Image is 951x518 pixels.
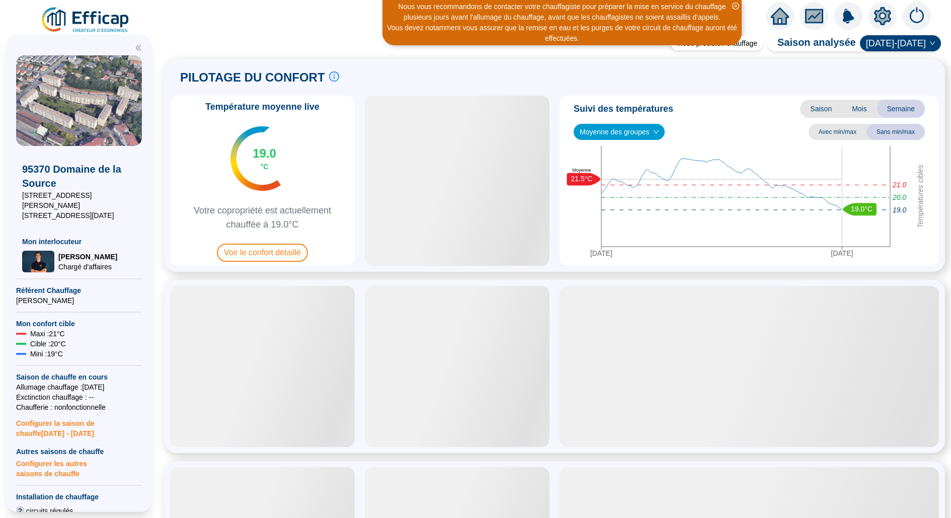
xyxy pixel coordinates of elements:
span: [PERSON_NAME] [16,295,142,306]
tspan: [DATE] [831,249,853,257]
span: Chaufferie : non fonctionnelle [16,402,142,412]
span: [STREET_ADDRESS][DATE] [22,210,136,220]
span: °C [261,162,269,172]
span: circuits régulés [26,506,73,516]
span: Configurer les autres saisons de chauffe [16,457,142,479]
span: Maxi : 21 °C [30,329,65,339]
span: 19.0 [253,145,276,162]
tspan: 19.0 [893,206,906,214]
span: Mon confort cible [16,319,142,329]
img: efficap energie logo [40,6,131,34]
tspan: Températures cibles [916,165,924,229]
text: 19.0°C [851,205,873,213]
span: down [929,40,935,46]
span: [STREET_ADDRESS][PERSON_NAME] [22,190,136,210]
span: Semaine [877,100,925,118]
span: double-left [135,44,142,51]
span: Référent Chauffage [16,285,142,295]
span: fund [805,7,823,25]
span: Votre copropriété est actuellement chauffée à 19.0°C [174,203,351,232]
tspan: 21.0 [892,181,906,189]
span: setting [874,7,892,25]
span: Autres saisons de chauffe [16,447,142,457]
span: Mon interlocuteur [22,237,136,247]
img: indicateur températures [230,126,281,191]
span: home [771,7,789,25]
img: alerts [903,2,931,30]
span: Chargé d'affaires [58,262,117,272]
span: Suivi des températures [574,102,673,116]
span: Exctinction chauffage : -- [16,392,142,402]
span: close-circle [732,3,739,10]
span: Mini : 19 °C [30,349,63,359]
span: Saison [800,100,842,118]
span: Allumage chauffage : [DATE] [16,382,142,392]
span: Saison de chauffe en cours [16,372,142,382]
div: Vous devez notamment vous assurer que la remise en eau et les purges de votre circuit de chauffag... [384,23,740,44]
text: Moyenne [572,168,591,173]
span: Mois [842,100,877,118]
span: Cible : 20 °C [30,339,66,349]
img: Chargé d'affaires [22,251,54,272]
span: PILOTAGE DU CONFORT [180,69,325,86]
text: 21.5°C [571,175,593,183]
span: down [653,129,659,135]
span: Installation de chauffage [16,492,142,502]
span: info-circle [329,71,339,82]
span: Avec min/max [809,124,866,140]
div: Nous vous recommandons de contacter votre chauffagiste pour préparer la mise en service du chauff... [384,2,740,23]
span: Configurer la saison de chauffe [DATE] - [DATE] [16,412,142,438]
span: 2024-2025 [866,36,935,51]
span: [PERSON_NAME] [58,252,117,262]
span: 2 [16,506,24,516]
img: alerts [834,2,862,30]
span: 95370 Domaine de la Source [22,162,136,190]
span: Température moyenne live [199,100,326,114]
tspan: [DATE] [590,249,612,257]
span: Saison analysée [767,35,856,51]
tspan: 20.0 [892,194,906,202]
span: Moyenne des groupes [580,124,659,139]
span: Sans min/max [866,124,925,140]
span: Voir le confort détaillé [217,244,308,262]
